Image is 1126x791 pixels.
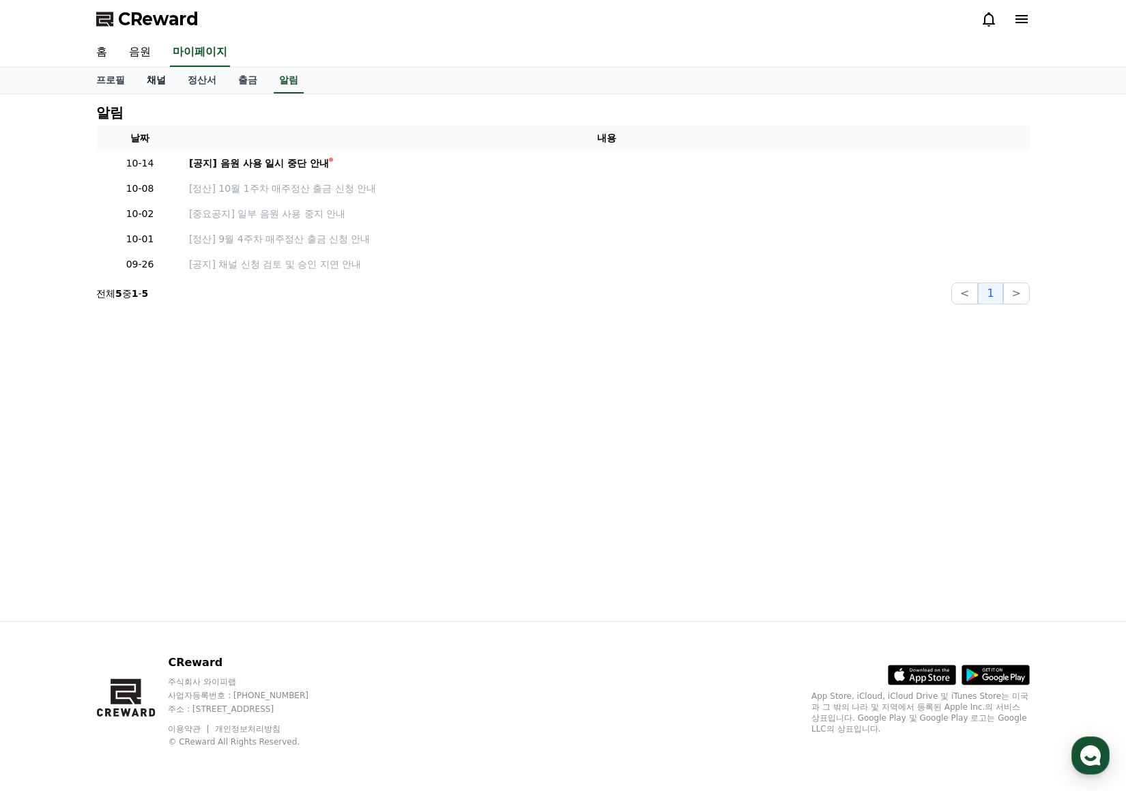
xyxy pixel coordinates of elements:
a: 대화 [90,433,176,467]
span: 설정 [211,453,227,464]
a: [공지] 음원 사용 일시 중단 안내 [189,156,1024,171]
a: 정산서 [177,68,227,94]
button: 1 [978,283,1002,304]
a: 설정 [176,433,262,467]
th: 날짜 [96,126,184,151]
strong: 5 [115,288,122,299]
a: 채널 [136,68,177,94]
p: App Store, iCloud, iCloud Drive 및 iTunes Store는 미국과 그 밖의 나라 및 지역에서 등록된 Apple Inc.의 서비스 상표입니다. Goo... [811,691,1030,734]
h4: 알림 [96,105,124,120]
p: 10-14 [102,156,178,171]
a: 개인정보처리방침 [215,724,280,734]
a: 홈 [4,433,90,467]
a: 마이페이지 [170,38,230,67]
p: 10-01 [102,232,178,246]
a: 알림 [274,68,304,94]
strong: 5 [142,288,149,299]
span: 홈 [43,453,51,464]
p: CReward [168,655,334,671]
p: 사업자등록번호 : [PHONE_NUMBER] [168,690,334,701]
span: CReward [118,8,199,30]
a: [중요공지] 일부 음원 사용 중지 안내 [189,207,1024,221]
p: 전체 중 - [96,287,148,300]
button: < [951,283,978,304]
a: 홈 [85,38,118,67]
div: [공지] 음원 사용 일시 중단 안내 [189,156,329,171]
a: 이용약관 [168,724,211,734]
a: CReward [96,8,199,30]
a: 프로필 [85,68,136,94]
p: © CReward All Rights Reserved. [168,736,334,747]
p: 09-26 [102,257,178,272]
p: 10-02 [102,207,178,221]
button: > [1003,283,1030,304]
p: 10-08 [102,182,178,196]
a: 음원 [118,38,162,67]
th: 내용 [184,126,1030,151]
span: 대화 [125,454,141,465]
p: 주식회사 와이피랩 [168,676,334,687]
a: [공지] 채널 신청 검토 및 승인 지연 안내 [189,257,1024,272]
a: 출금 [227,68,268,94]
p: 주소 : [STREET_ADDRESS] [168,704,334,715]
a: [정산] 9월 4주차 매주정산 출금 신청 안내 [189,232,1024,246]
strong: 1 [132,288,139,299]
a: [정산] 10월 1주차 매주정산 출금 신청 안내 [189,182,1024,196]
